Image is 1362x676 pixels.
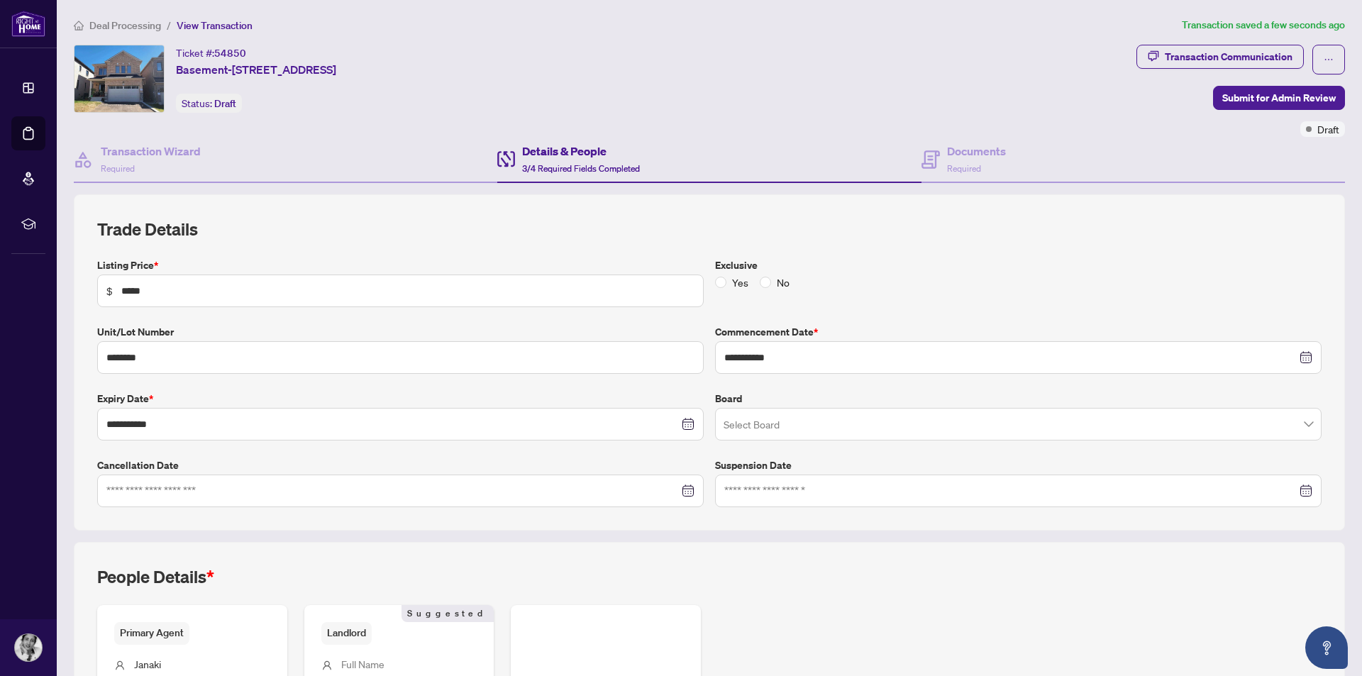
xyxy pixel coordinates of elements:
h4: Details & People [522,143,640,160]
button: Submit for Admin Review [1213,86,1345,110]
article: Transaction saved a few seconds ago [1182,17,1345,33]
button: Open asap [1305,626,1348,669]
span: Required [101,163,135,174]
span: Deal Processing [89,19,161,32]
div: Status: [176,94,242,113]
label: Suspension Date [715,458,1322,473]
span: ellipsis [1324,55,1334,65]
h2: People Details [97,565,214,588]
span: Draft [1317,121,1339,137]
li: / [167,17,171,33]
span: Draft [214,97,236,110]
button: Transaction Communication [1136,45,1304,69]
div: Transaction Communication [1165,45,1292,68]
h4: Transaction Wizard [101,143,201,160]
span: 3/4 Required Fields Completed [522,163,640,174]
label: Expiry Date [97,391,704,406]
span: No [771,275,795,290]
img: logo [11,11,45,37]
span: View Transaction [177,19,253,32]
span: Primary Agent [114,622,189,644]
span: home [74,21,84,31]
label: Unit/Lot Number [97,324,704,340]
label: Listing Price [97,257,704,273]
img: Profile Icon [15,634,42,661]
span: Required [947,163,981,174]
span: Full Name [341,658,384,670]
label: Cancellation Date [97,458,704,473]
span: Yes [726,275,754,290]
div: Ticket #: [176,45,246,61]
label: Board [715,391,1322,406]
h2: Trade Details [97,218,1322,240]
img: IMG-N12427980_1.jpg [74,45,164,112]
label: Exclusive [715,257,1322,273]
span: Landlord [321,622,372,644]
h4: Documents [947,143,1006,160]
label: Commencement Date [715,324,1322,340]
span: $ [106,283,113,299]
span: Submit for Admin Review [1222,87,1336,109]
span: Basement-[STREET_ADDRESS] [176,61,336,78]
span: Janaki [134,658,161,670]
span: Suggested [402,605,494,622]
span: 54850 [214,47,246,60]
